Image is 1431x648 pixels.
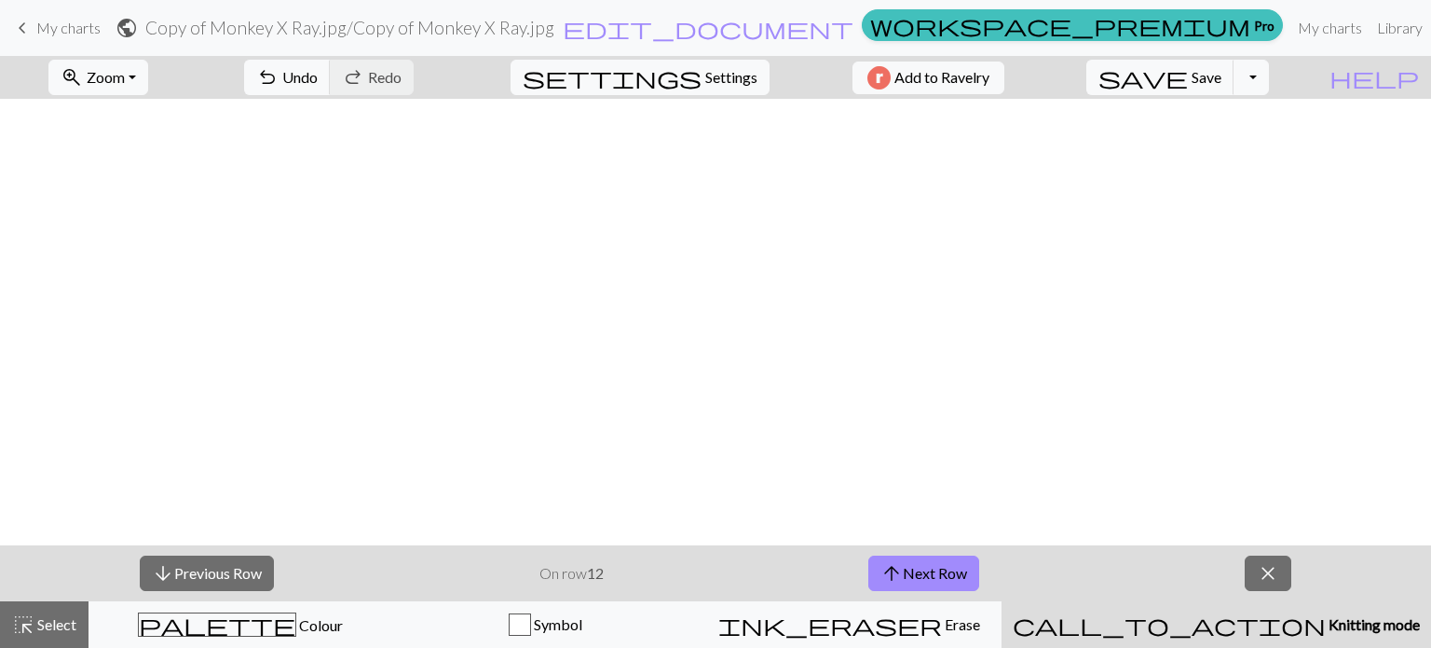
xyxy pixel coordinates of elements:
[61,64,83,90] span: zoom_in
[12,612,34,638] span: highlight_alt
[563,15,853,41] span: edit_document
[511,60,770,95] button: SettingsSettings
[870,12,1250,38] span: workspace_premium
[587,564,604,582] strong: 12
[139,612,295,638] span: palette
[1329,64,1419,90] span: help
[1257,560,1279,586] span: close
[1290,9,1370,47] a: My charts
[523,66,702,89] i: Settings
[244,60,331,95] button: Undo
[256,64,279,90] span: undo
[87,68,125,86] span: Zoom
[140,556,274,591] button: Previous Row
[145,17,554,38] h2: Copy of Monkey X Ray.jpg / Copy of Monkey X Ray.jpg
[697,601,1002,648] button: Erase
[393,601,698,648] button: Symbol
[705,66,757,89] span: Settings
[1192,68,1221,86] span: Save
[11,15,34,41] span: keyboard_arrow_left
[862,9,1283,41] a: Pro
[1086,60,1234,95] button: Save
[1370,9,1430,47] a: Library
[880,560,903,586] span: arrow_upward
[1326,615,1420,633] span: Knitting mode
[852,62,1004,94] button: Add to Ravelry
[48,60,148,95] button: Zoom
[1013,612,1326,638] span: call_to_action
[89,601,393,648] button: Colour
[867,66,891,90] img: Ravelry
[116,15,138,41] span: public
[1002,601,1431,648] button: Knitting mode
[868,556,979,591] button: Next Row
[523,64,702,90] span: settings
[531,615,582,633] span: Symbol
[282,68,318,86] span: Undo
[894,66,989,90] span: Add to Ravelry
[36,19,101,36] span: My charts
[152,560,174,586] span: arrow_downward
[296,616,343,634] span: Colour
[539,562,604,585] p: On row
[718,612,942,638] span: ink_eraser
[34,615,76,633] span: Select
[1098,64,1188,90] span: save
[942,615,980,633] span: Erase
[11,12,101,44] a: My charts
